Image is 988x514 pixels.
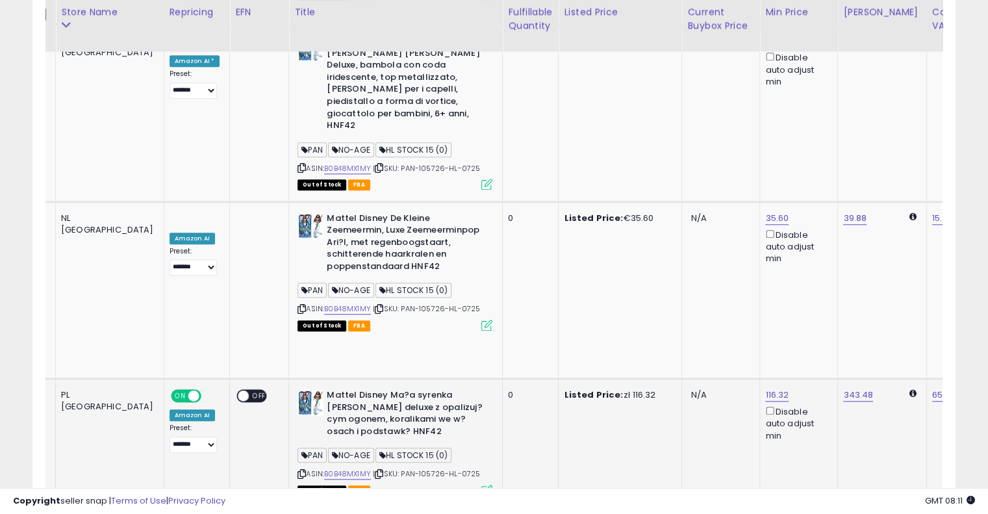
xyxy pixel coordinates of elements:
div: ASIN: [298,389,492,495]
strong: Copyright [13,495,60,507]
div: Min Price [765,5,832,19]
div: Disable auto adjust min [765,227,828,265]
div: Listed Price [564,5,676,19]
span: FBA [348,320,370,331]
span: | SKU: PAN-105726-HL-0725 [373,163,480,173]
span: N/A [690,389,706,401]
span: FBA [348,179,370,190]
b: Listed Price: [564,212,623,224]
b: Mattel Disney De Kleine Zeemeermin, Luxe Zeemeerminpop Ari?l, met regenboogstaart, schitterende h... [327,212,485,276]
span: PAN [298,283,327,298]
a: B0B48MX1MY [324,163,371,174]
div: Fulfillable Quantity [508,5,553,32]
div: EFN [235,5,283,19]
div: zł 116.32 [564,389,672,401]
span: 2025-08-14 08:11 GMT [925,495,975,507]
div: Amazon AI * [170,55,220,67]
a: 65.71 [932,389,952,402]
div: Preset: [170,70,220,99]
img: 511Wa9hJ8mL._SL40_.jpg [298,389,323,415]
div: Preset: [170,424,220,453]
span: PAN [298,448,327,463]
span: | SKU: PAN-105726-HL-0725 [373,469,480,479]
span: HL STOCK 15 (0) [375,142,451,157]
div: Disable auto adjust min [765,50,828,88]
a: 15.39 [932,212,953,225]
span: OFF [199,391,220,402]
span: OFF [249,391,270,402]
div: Repricing [170,5,225,19]
span: FBA [348,485,370,496]
a: 116.32 [765,389,789,402]
div: NL [GEOGRAPHIC_DATA] [61,212,154,236]
img: 511Wa9hJ8mL._SL40_.jpg [298,212,323,238]
span: HL STOCK 15 (0) [375,448,451,463]
div: seller snap | | [13,495,225,508]
a: Privacy Policy [168,495,225,507]
div: 0 [508,212,548,224]
b: Mattel Disney Ma?a syrenka [PERSON_NAME] deluxe z opalizuj?cym ogonem, koralikami we w?osach i po... [327,389,485,441]
span: HL STOCK 15 (0) [375,283,451,298]
span: ON [172,391,188,402]
span: | SKU: PAN-105726-HL-0725 [373,303,480,314]
div: Store Name [61,5,158,19]
b: Listed Price: [564,389,623,401]
span: PAN [298,142,327,157]
div: Amazon AI [170,409,215,421]
div: ASIN: [298,35,492,188]
a: 35.60 [765,212,789,225]
div: Preset: [170,247,220,276]
div: [PERSON_NAME] [843,5,920,19]
div: Title [294,5,497,19]
div: ASIN: [298,212,492,329]
a: 39.88 [843,212,867,225]
span: NO-AGE [328,142,374,157]
span: All listings that are currently out of stock and unavailable for purchase on Amazon [298,179,346,190]
a: 343.48 [843,389,873,402]
div: PL [GEOGRAPHIC_DATA] [61,389,154,413]
a: B0B48MX1MY [324,303,371,315]
a: Terms of Use [111,495,166,507]
div: Current Buybox Price [687,5,754,32]
b: Mattel Disney La Sirenetta - [PERSON_NAME] [PERSON_NAME] Deluxe, bambola con coda iridescente, to... [327,35,485,135]
span: NO-AGE [328,448,374,463]
span: NO-AGE [328,283,374,298]
a: B0B48MX1MY [324,469,371,480]
div: Amazon AI [170,233,215,244]
span: All listings that are currently out of stock and unavailable for purchase on Amazon [298,485,346,496]
div: 0 [508,389,548,401]
span: All listings that are currently out of stock and unavailable for purchase on Amazon [298,320,346,331]
div: €35.60 [564,212,672,224]
div: Disable auto adjust min [765,404,828,442]
span: N/A [690,212,706,224]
